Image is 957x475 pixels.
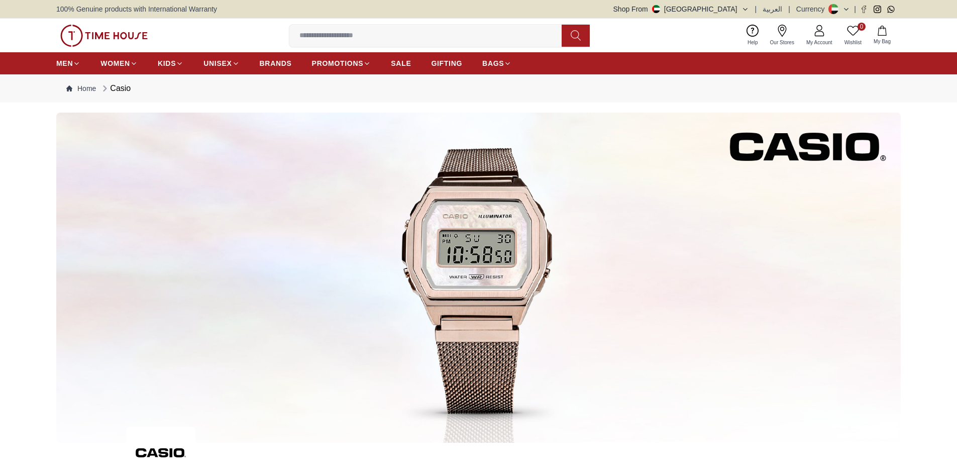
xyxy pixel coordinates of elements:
button: العربية [763,4,782,14]
a: GIFTING [431,54,462,72]
img: ... [56,113,901,443]
div: Currency [796,4,829,14]
span: UNISEX [203,58,232,68]
span: 100% Genuine products with International Warranty [56,4,217,14]
a: UNISEX [203,54,239,72]
div: Casio [100,82,131,94]
a: Whatsapp [887,6,895,13]
span: Wishlist [840,39,866,46]
span: PROMOTIONS [312,58,364,68]
span: | [788,4,790,14]
a: PROMOTIONS [312,54,371,72]
span: SALE [391,58,411,68]
a: Facebook [860,6,868,13]
span: Our Stores [766,39,798,46]
a: 0Wishlist [838,23,868,48]
span: BAGS [482,58,504,68]
a: Instagram [874,6,881,13]
a: Our Stores [764,23,800,48]
a: BRANDS [260,54,292,72]
span: BRANDS [260,58,292,68]
span: KIDS [158,58,176,68]
nav: Breadcrumb [56,74,901,103]
a: SALE [391,54,411,72]
span: Help [743,39,762,46]
span: | [755,4,757,14]
button: My Bag [868,24,897,47]
span: MEN [56,58,73,68]
span: WOMEN [100,58,130,68]
span: My Bag [870,38,895,45]
span: My Account [802,39,836,46]
a: BAGS [482,54,511,72]
a: KIDS [158,54,183,72]
a: WOMEN [100,54,138,72]
img: United Arab Emirates [652,5,660,13]
a: Help [741,23,764,48]
span: 0 [858,23,866,31]
span: | [854,4,856,14]
button: Shop From[GEOGRAPHIC_DATA] [613,4,749,14]
a: Home [66,83,96,93]
span: GIFTING [431,58,462,68]
img: ... [60,25,148,47]
a: MEN [56,54,80,72]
